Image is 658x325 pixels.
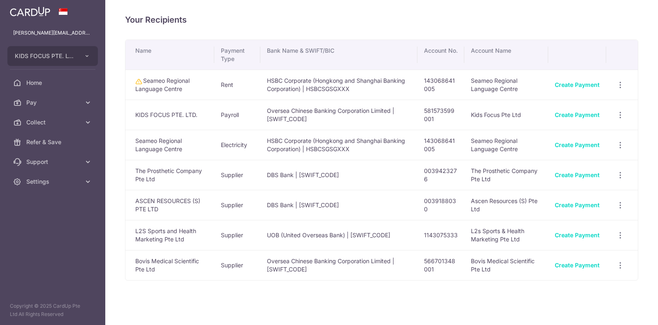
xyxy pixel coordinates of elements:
td: The Prosthetic Company Pte Ltd [125,160,214,190]
td: DBS Bank | [SWIFT_CODE] [260,190,417,220]
td: Seameo Regional Language Centre [125,70,214,100]
a: Create Payment [555,201,600,208]
th: Name [125,40,214,70]
td: Bovis Medical Scientific Pte Ltd [464,250,548,280]
td: Oversea Chinese Banking Corporation Limited | [SWIFT_CODE] [260,250,417,280]
button: KIDS FOCUS PTE. LTD. [7,46,98,66]
td: DBS Bank | [SWIFT_CODE] [260,160,417,190]
img: CardUp [10,7,50,16]
td: 0039423276 [417,160,464,190]
td: Kids Focus Pte Ltd [464,100,548,130]
span: Support [26,158,81,166]
td: Seameo Regional Language Centre [464,70,548,100]
td: Rent [214,70,260,100]
td: Payroll [214,100,260,130]
td: 0039188030 [417,190,464,220]
td: L2S Sports and Health Marketing Pte Ltd [125,220,214,250]
span: Pay [26,98,81,107]
span: KIDS FOCUS PTE. LTD. [15,52,76,60]
td: Ascen Resources (S) Pte Ltd [464,190,548,220]
span: Refer & Save [26,138,81,146]
th: Bank Name & SWIFT/BIC [260,40,417,70]
a: Create Payment [555,171,600,178]
td: L2s Sports & Health Marketing Pte Ltd [464,220,548,250]
td: KIDS FOCUS PTE. LTD. [125,100,214,130]
td: Seameo Regional Language Centre [464,130,548,160]
td: 143068641005 [417,130,464,160]
a: Create Payment [555,81,600,88]
td: Oversea Chinese Banking Corporation Limited | [SWIFT_CODE] [260,100,417,130]
td: HSBC Corporate (Hongkong and Shanghai Banking Corporation) | HSBCSGSGXXX [260,70,417,100]
td: Supplier [214,220,260,250]
td: The Prosthetic Company Pte Ltd [464,160,548,190]
span: Home [26,79,81,87]
td: Supplier [214,190,260,220]
td: HSBC Corporate (Hongkong and Shanghai Banking Corporation) | HSBCSGSGXXX [260,130,417,160]
p: [PERSON_NAME][EMAIL_ADDRESS][DOMAIN_NAME] [13,29,92,37]
th: Payment Type [214,40,260,70]
td: Supplier [214,250,260,280]
th: Account No. [417,40,464,70]
td: ASCEN RESOURCES (S) PTE LTD [125,190,214,220]
td: Electricity [214,130,260,160]
span: Settings [26,178,81,186]
td: Seameo Regional Language Centre [125,130,214,160]
td: 1143075333 [417,220,464,250]
span: Collect [26,118,81,126]
a: Create Payment [555,141,600,148]
a: Create Payment [555,262,600,269]
a: Create Payment [555,231,600,238]
th: Account Name [464,40,548,70]
h4: Your Recipients [125,13,638,26]
td: 566701348001 [417,250,464,280]
td: 143068641005 [417,70,464,100]
a: Create Payment [555,111,600,118]
td: Bovis Medical Scientific Pte Ltd [125,250,214,280]
td: Supplier [214,160,260,190]
td: UOB (United Overseas Bank) | [SWIFT_CODE] [260,220,417,250]
td: 581573599001 [417,100,464,130]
